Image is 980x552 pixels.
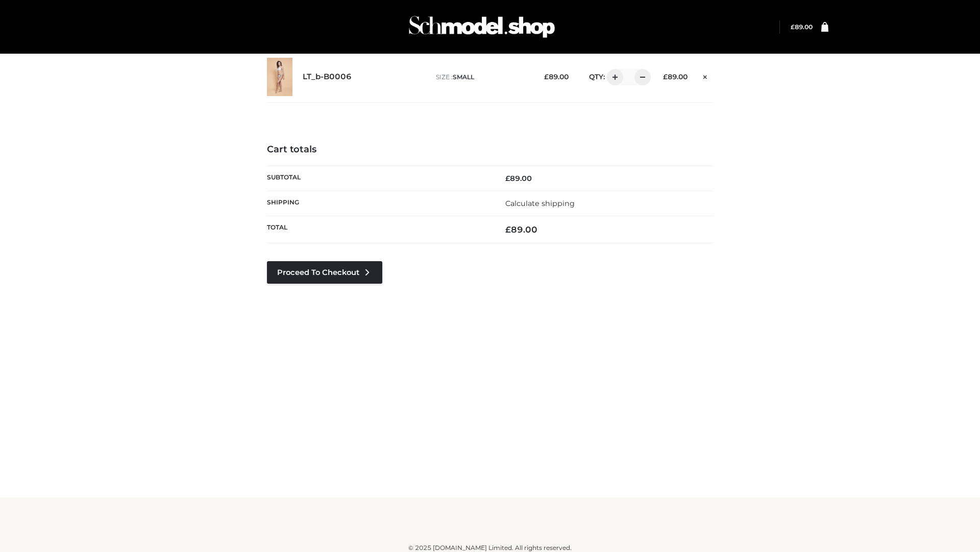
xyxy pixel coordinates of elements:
bdi: 89.00 [544,73,569,81]
a: Calculate shipping [505,199,575,208]
div: QTY: [579,69,647,85]
bdi: 89.00 [663,73,688,81]
bdi: 89.00 [505,224,537,235]
bdi: 89.00 [791,23,813,31]
img: LT_b-B0006 - SMALL [267,58,292,96]
a: Remove this item [698,69,713,82]
th: Shipping [267,191,490,216]
th: Total [267,216,490,243]
span: SMALL [453,73,474,81]
span: £ [505,174,510,183]
a: LT_b-B0006 [303,72,352,82]
th: Subtotal [267,166,490,191]
bdi: 89.00 [505,174,532,183]
p: size : [436,73,528,82]
a: £89.00 [791,23,813,31]
span: £ [505,224,511,235]
a: Proceed to Checkout [267,261,382,284]
span: £ [791,23,795,31]
span: £ [663,73,668,81]
h4: Cart totals [267,144,713,155]
img: Schmodel Admin 964 [405,7,558,47]
span: £ [544,73,549,81]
